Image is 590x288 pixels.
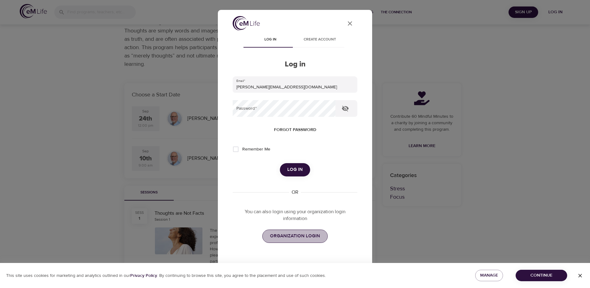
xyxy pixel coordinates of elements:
span: Manage [480,272,498,279]
div: OR [289,189,301,196]
span: Log in [287,166,303,174]
span: Create account [299,36,341,43]
p: Need help? [268,263,293,270]
span: Forgot password [274,126,316,134]
button: Forgot password [272,124,319,136]
button: close [343,16,357,31]
span: ORGANIZATION LOGIN [270,232,320,240]
button: Log in [280,163,310,176]
h2: Log in [233,60,357,69]
p: You can also login using your organization login information [233,208,357,222]
div: disabled tabs example [233,33,357,48]
img: logo [233,16,260,31]
span: Log in [249,36,291,43]
a: ORGANIZATION LOGIN [262,230,328,243]
span: Remember Me [242,146,270,153]
b: Privacy Policy [130,273,157,278]
span: Continue [521,272,562,279]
